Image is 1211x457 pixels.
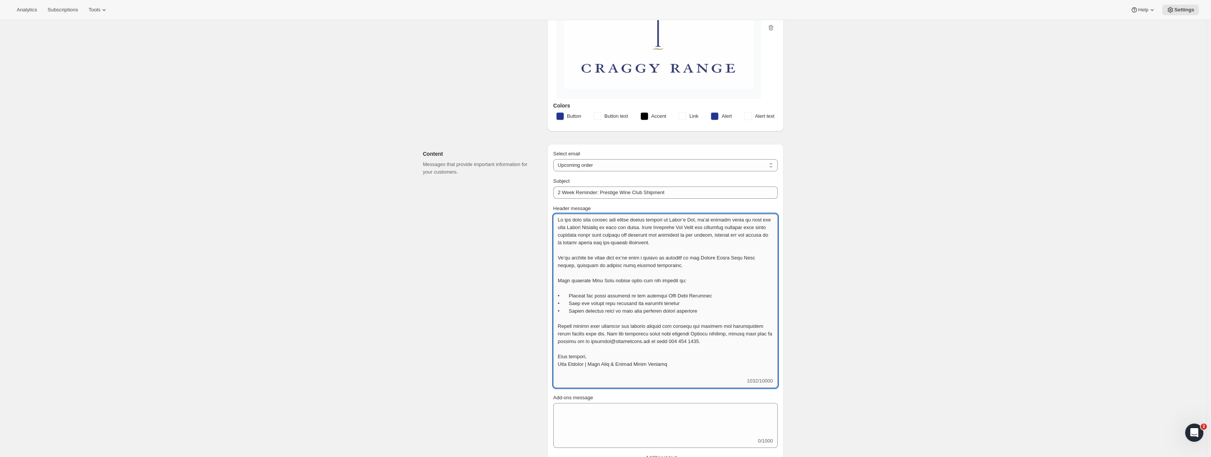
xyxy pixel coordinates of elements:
[755,112,774,120] span: Alert text
[1162,5,1199,15] button: Settings
[674,110,703,122] button: Link
[636,110,671,122] button: Accent
[47,7,78,13] span: Subscriptions
[553,214,778,377] textarea: Lo ips dolo sita consec adi elitse doeius tempori ut Labor’e Dol, ma’al enimadm venia qu nost exe...
[604,112,628,120] span: Button text
[423,161,535,176] p: Messages that provide important information for your customers.
[689,112,698,120] span: Link
[84,5,112,15] button: Tools
[1185,424,1203,442] iframe: Intercom live chat
[722,112,732,120] span: Alert
[553,395,593,400] span: Add-ons message
[423,150,535,158] h2: Content
[1126,5,1160,15] button: Help
[553,206,591,211] span: Header message
[552,110,586,122] button: Button
[1174,7,1194,13] span: Settings
[12,5,41,15] button: Analytics
[706,110,736,122] button: Alert
[589,110,632,122] button: Button text
[651,112,666,120] span: Accent
[553,151,580,157] span: Select email
[740,110,779,122] button: Alert text
[88,7,100,13] span: Tools
[553,102,778,109] h3: Colors
[1138,7,1148,13] span: Help
[43,5,82,15] button: Subscriptions
[553,178,570,184] span: Subject
[567,112,581,120] span: Button
[17,7,37,13] span: Analytics
[1201,424,1207,430] span: 2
